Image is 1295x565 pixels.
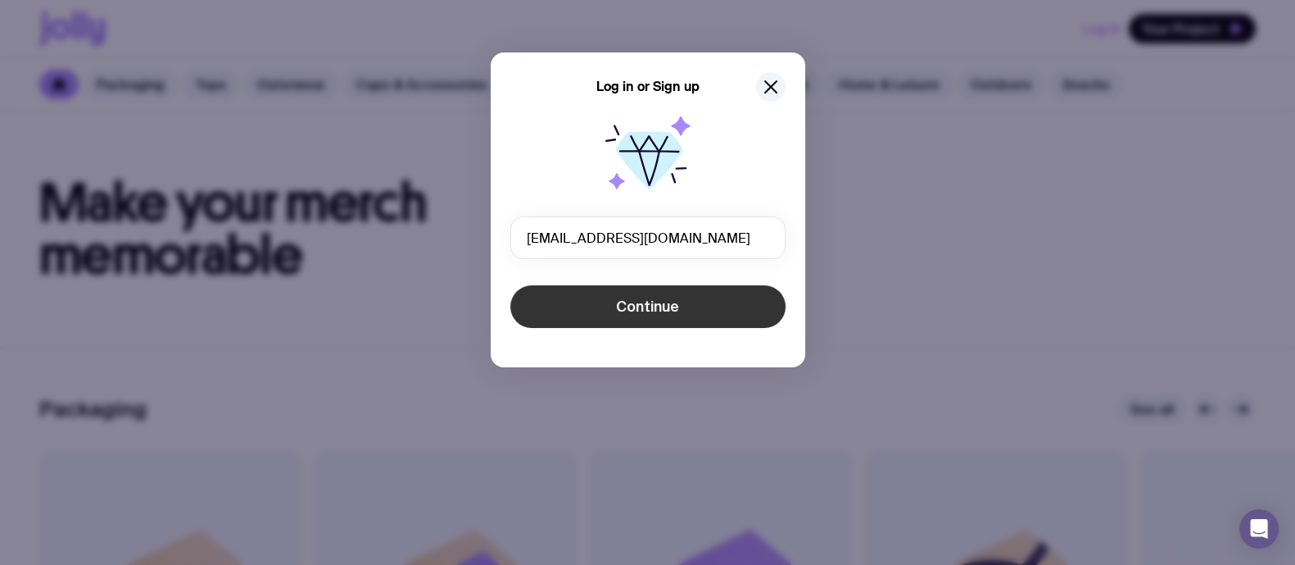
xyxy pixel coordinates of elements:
[749,228,769,248] keeper-lock: Open Keeper Popup
[510,216,786,259] input: you@email.com
[510,285,786,328] button: Continue
[596,79,700,95] h5: Log in or Sign up
[616,297,679,317] span: Continue
[1239,509,1279,549] div: Open Intercom Messenger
